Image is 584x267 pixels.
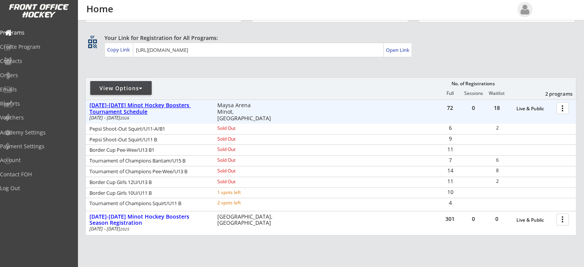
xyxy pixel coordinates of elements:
[88,34,97,39] div: qr
[439,179,462,184] div: 11
[90,85,152,92] div: View Options
[532,90,572,97] div: 2 programs
[485,91,508,96] div: Waitlist
[486,158,509,163] div: 6
[89,158,207,163] div: Tournament of Champions Bantam/U15 B
[89,148,207,153] div: Border Cup Pee-Wee/U13 B1
[486,126,509,130] div: 2
[89,201,207,206] div: Tournament of Champions Squirt/U11 B
[217,126,267,131] div: Sold Out
[89,116,207,120] div: [DATE] - [DATE]
[89,191,207,196] div: Border Cup Girls 10U/U11 B
[120,115,129,121] em: 2026
[439,125,462,131] div: 6
[438,216,462,222] div: 301
[438,91,462,96] div: Full
[385,45,410,55] a: Open Link
[485,105,508,111] div: 18
[516,217,553,223] div: Live & Public
[217,190,267,195] div: 1 spots left
[217,179,267,184] div: Sold Out
[89,137,207,142] div: Pepsi Shoot-Out Squirt/U11 B
[486,168,509,173] div: 8
[217,169,267,173] div: Sold Out
[87,38,98,50] button: qr_code
[89,180,207,185] div: Border Cup Girls 12U/U13 B
[449,81,497,86] div: No. of Registrations
[217,102,278,121] div: Maysa Arena Minot, [GEOGRAPHIC_DATA]
[107,46,131,53] div: Copy Link
[439,200,462,206] div: 4
[439,147,462,152] div: 11
[556,214,569,226] button: more_vert
[462,105,485,111] div: 0
[104,34,553,42] div: Your Link for Registration for All Programs:
[120,226,129,232] em: 2025
[462,216,485,222] div: 0
[89,214,209,227] div: [DATE]-[DATE] Minot Hockey Boosters Season Registration
[439,168,462,173] div: 14
[439,136,462,141] div: 9
[217,214,278,227] div: [GEOGRAPHIC_DATA], [GEOGRAPHIC_DATA]
[516,106,553,111] div: Live & Public
[217,201,267,205] div: 2 spots left
[217,158,267,163] div: Sold Out
[217,137,267,141] div: Sold Out
[556,102,569,114] button: more_vert
[485,216,508,222] div: 0
[438,105,462,111] div: 72
[385,47,410,53] div: Open Link
[462,91,485,96] div: Sessions
[439,189,462,195] div: 10
[89,227,207,231] div: [DATE] - [DATE]
[89,126,207,131] div: Pepsi Shoot-Out Squirt/U11-A/B1
[486,179,509,184] div: 2
[217,147,267,152] div: Sold Out
[89,169,207,174] div: Tournament of Champions Pee-Wee/U13 B
[439,158,462,163] div: 7
[89,102,209,115] div: [DATE]-[DATE] Minot Hockey Boosters Tournament Schedule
